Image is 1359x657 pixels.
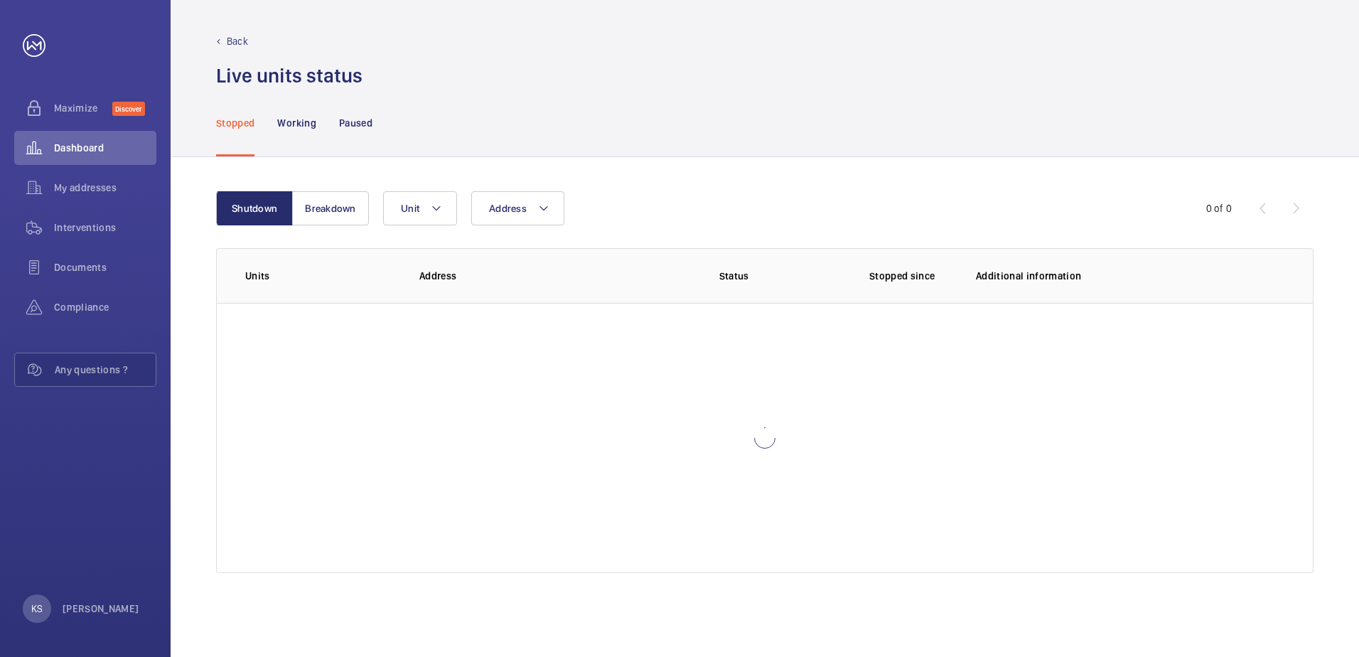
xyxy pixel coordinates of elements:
p: [PERSON_NAME] [63,602,139,616]
p: Working [277,116,316,130]
p: Address [419,269,621,283]
span: Dashboard [54,141,156,155]
span: Any questions ? [55,363,156,377]
button: Address [471,191,564,225]
p: Back [227,34,248,48]
p: Paused [339,116,372,130]
span: Unit [401,203,419,214]
span: Documents [54,260,156,274]
button: Shutdown [216,191,293,225]
span: My addresses [54,181,156,195]
span: Address [489,203,527,214]
button: Breakdown [292,191,369,225]
div: 0 of 0 [1206,201,1232,215]
h1: Live units status [216,63,362,89]
span: Interventions [54,220,156,235]
span: Compliance [54,300,156,314]
p: Stopped [216,116,254,130]
p: Units [245,269,397,283]
p: Stopped since [869,269,953,283]
p: Additional information [976,269,1284,283]
button: Unit [383,191,457,225]
p: Status [631,269,836,283]
span: Maximize [54,101,112,115]
p: KS [31,602,43,616]
span: Discover [112,102,145,116]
